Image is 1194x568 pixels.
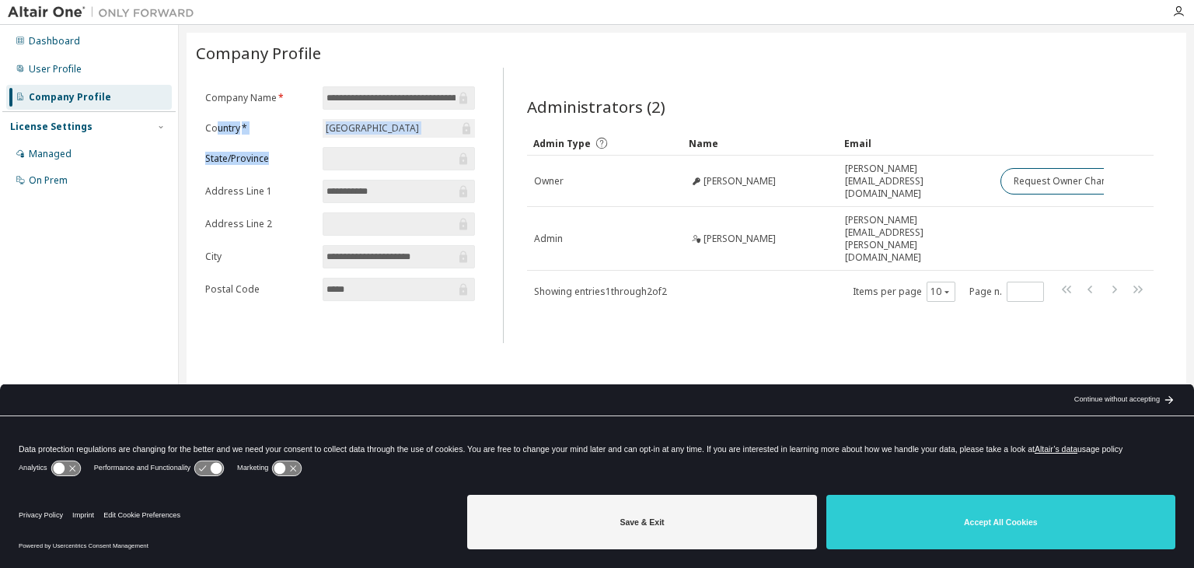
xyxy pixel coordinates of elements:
span: Showing entries 1 through 2 of 2 [534,285,667,298]
label: Address Line 2 [205,218,313,230]
span: [PERSON_NAME] [703,233,776,245]
div: Name [689,131,832,156]
span: Company Profile [196,42,321,64]
div: Email [844,131,987,156]
img: Altair One [8,5,202,20]
span: Admin [534,233,563,245]
div: [GEOGRAPHIC_DATA] [323,120,421,137]
label: Address Line 1 [205,185,313,198]
label: Country [205,122,313,135]
div: Managed [29,148,72,160]
div: License Settings [10,121,93,133]
label: State/Province [205,153,313,165]
button: 10 [930,286,951,298]
div: User Profile [29,63,82,75]
label: Postal Code [205,283,313,296]
span: [PERSON_NAME][EMAIL_ADDRESS][PERSON_NAME][DOMAIN_NAME] [845,214,986,264]
div: [GEOGRAPHIC_DATA] [323,119,475,138]
div: Company Profile [29,91,111,103]
label: City [205,251,313,263]
span: Page n. [969,282,1044,302]
div: On Prem [29,174,68,187]
label: Company Name [205,92,313,104]
span: Admin Type [533,137,591,150]
div: Dashboard [29,35,80,47]
span: [PERSON_NAME] [703,175,776,188]
span: [PERSON_NAME][EMAIL_ADDRESS][DOMAIN_NAME] [845,163,986,200]
span: Owner [534,175,564,188]
button: Request Owner Change [1000,168,1132,195]
span: Items per page [853,282,955,302]
span: Administrators (2) [527,96,665,117]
